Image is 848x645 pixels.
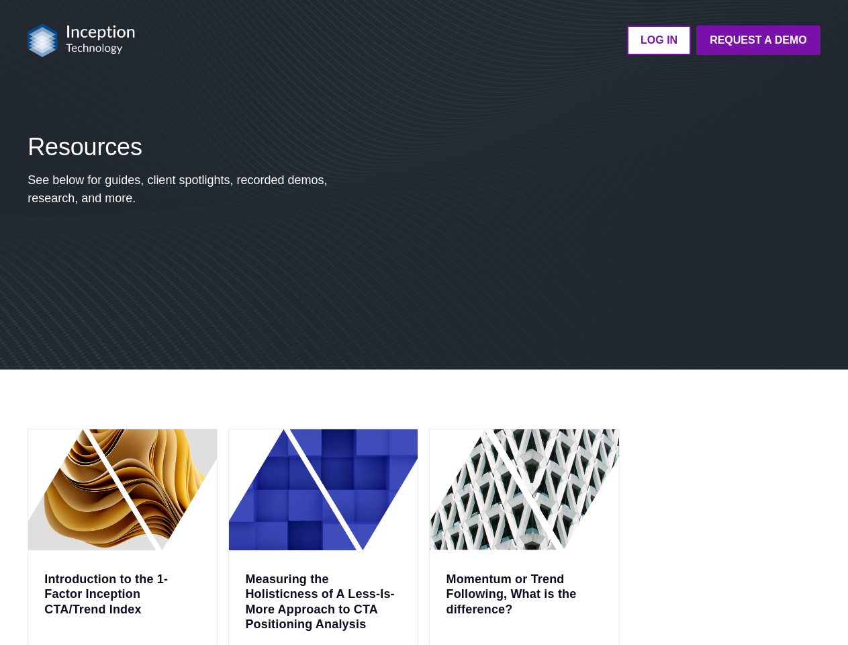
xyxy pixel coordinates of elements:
strong: LOG IN [641,34,677,46]
img: Less Is More [229,429,418,550]
img: Product Information [28,429,217,550]
a: Momentum or Trend Following, What is the difference? [446,572,576,616]
a: Measuring the Holisticness of A Less-Is-More Approach to CTA Positioning Analysis [245,572,394,632]
a: Request a Demo [696,26,820,55]
span: Resources [28,133,142,161]
a: LOG IN [627,26,691,55]
p: See below for guides, client spotlights, recorded demos, research, and more. [28,171,352,208]
a: Introduction to the 1-Factor Inception CTA/Trend Index [44,572,168,616]
strong: Request a Demo [710,34,807,46]
img: Momentum and Trend Following [430,429,618,550]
